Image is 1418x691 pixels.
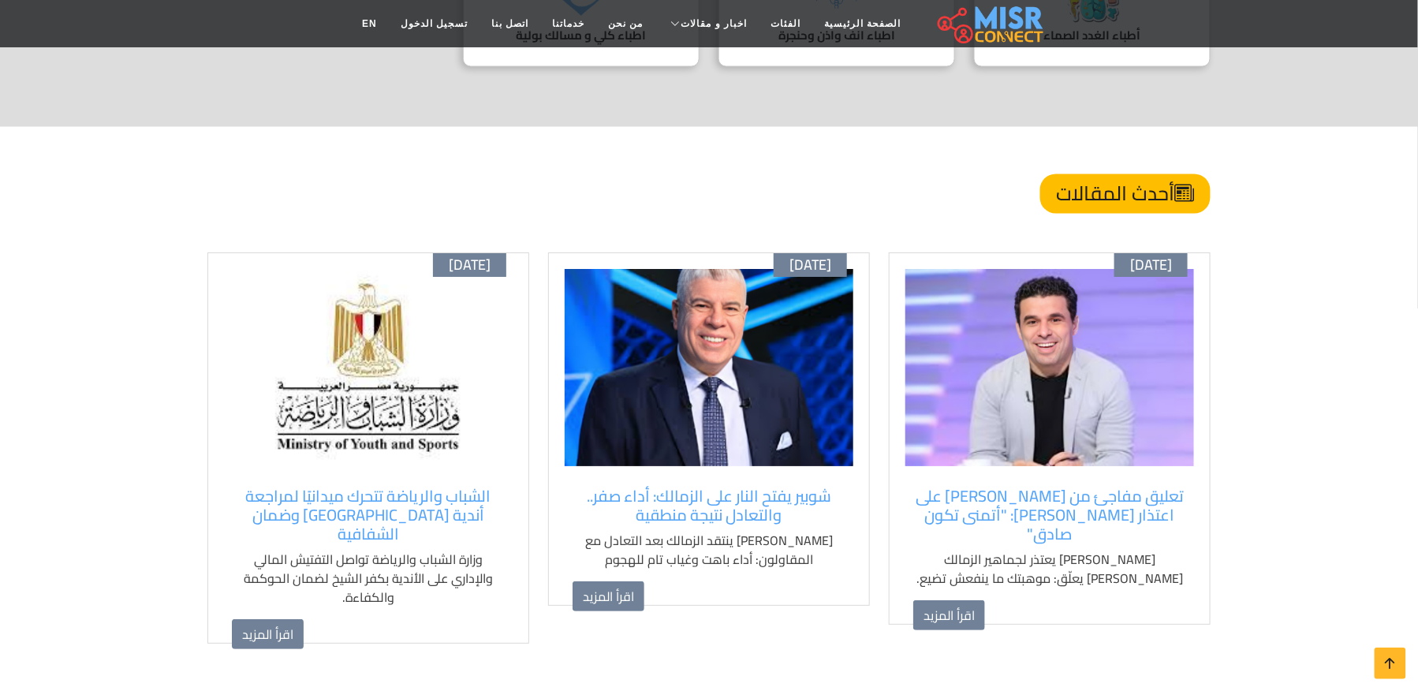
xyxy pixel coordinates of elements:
h4: أحدث المقالات [1040,174,1211,214]
a: EN [350,9,389,39]
a: اتصل بنا [480,9,540,39]
a: من نحن [596,9,655,39]
a: خدماتنا [540,9,596,39]
a: الشباب والرياضة تتحرك ميدانيًا لمراجعة أندية [GEOGRAPHIC_DATA] وضمان الشفافية [232,487,505,544]
img: لجنة وزارة الشباب والرياضة أثناء التفتيش على الأندية في كفر الشيخ. [224,270,513,467]
img: أحمد فتوح يعتذر لجماهير الزمالك وخالد الغندور يعلق على موقفه. [905,270,1194,467]
a: اقرأ المزيد [573,582,644,612]
img: main.misr_connect [938,4,1043,43]
a: اقرأ المزيد [232,620,304,650]
img: أحمد شوبير يعلق على تعادل الزمالك مع المقاولون في الدوري المصري الممتاز. [565,270,853,467]
a: تعليق مفاجئ من [PERSON_NAME] على اعتذار [PERSON_NAME]: "أتمنى تكون صادق" [913,487,1186,544]
a: شوبير يفتح النار على الزمالك: أداء صفر.. والتعادل نتيجة منطقية [573,487,845,525]
p: وزارة الشباب والرياضة تواصل التفتيش المالي والإداري على الأندية بكفر الشيخ لضمان الحوكمة والكفاءة. [232,551,505,607]
a: الفئات [759,9,812,39]
span: [DATE] [449,257,491,275]
span: [DATE] [789,257,831,275]
a: اقرأ المزيد [913,601,985,631]
a: اخبار و مقالات [655,9,759,39]
span: اخبار و مقالات [681,17,748,31]
span: [DATE] [1130,257,1172,275]
p: [PERSON_NAME] ينتقد الزمالك بعد التعادل مع المقاولون: أداء باهت وغياب تام للهجوم [573,532,845,570]
a: تسجيل الدخول [389,9,480,39]
p: [PERSON_NAME] يعتذر لجماهير الزمالك [PERSON_NAME] يعلّق: موهبتك ما ينفعش تضيع. [913,551,1186,588]
a: الصفحة الرئيسية [812,9,912,39]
